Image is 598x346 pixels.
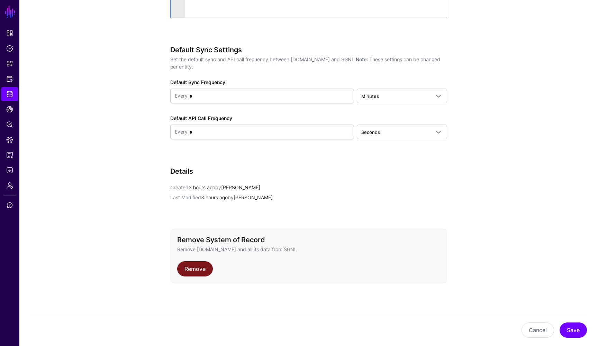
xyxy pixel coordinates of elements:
[6,106,13,113] span: CAEP Hub
[201,194,228,200] span: 3 hours ago
[6,30,13,37] span: Dashboard
[6,121,13,128] span: Policy Lens
[1,163,18,177] a: Logs
[228,194,234,200] span: by
[177,246,440,253] p: Remove [DOMAIN_NAME] and all its data from SGNL
[177,236,440,244] h3: Remove System of Record
[361,129,380,135] span: Seconds
[170,115,232,122] label: Default API Call Frequency
[170,184,189,190] span: Created
[356,56,366,62] strong: Note
[1,148,18,162] a: Access Reporting
[215,184,260,190] app-identifier: [PERSON_NAME]
[1,133,18,147] a: Data Lens
[1,102,18,116] a: CAEP Hub
[361,93,379,99] span: Minutes
[189,184,215,190] span: 3 hours ago
[560,322,587,338] button: Save
[6,60,13,67] span: Snippets
[6,167,13,174] span: Logs
[1,87,18,101] a: Identity Data Fabric
[1,57,18,71] a: Snippets
[6,91,13,98] span: Identity Data Fabric
[170,194,201,200] span: Last Modified
[175,89,188,103] div: Every
[175,125,188,139] div: Every
[6,75,13,82] span: Protected Systems
[1,118,18,131] a: Policy Lens
[4,4,16,19] a: SGNL
[170,79,225,86] label: Default Sync Frequency
[1,72,18,86] a: Protected Systems
[228,194,273,200] app-identifier: [PERSON_NAME]
[6,45,13,52] span: Policies
[6,136,13,143] span: Data Lens
[522,322,554,338] button: Cancel
[1,42,18,55] a: Policies
[1,26,18,40] a: Dashboard
[1,179,18,192] a: Admin
[170,46,447,54] h3: Default Sync Settings
[170,167,447,175] h3: Details
[6,152,13,158] span: Access Reporting
[6,182,13,189] span: Admin
[6,202,13,209] span: Support
[170,56,447,70] p: Set the default sync and API call frequency between [DOMAIN_NAME] and SGNL. : These settings can ...
[215,184,221,190] span: by
[177,261,213,276] a: Remove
